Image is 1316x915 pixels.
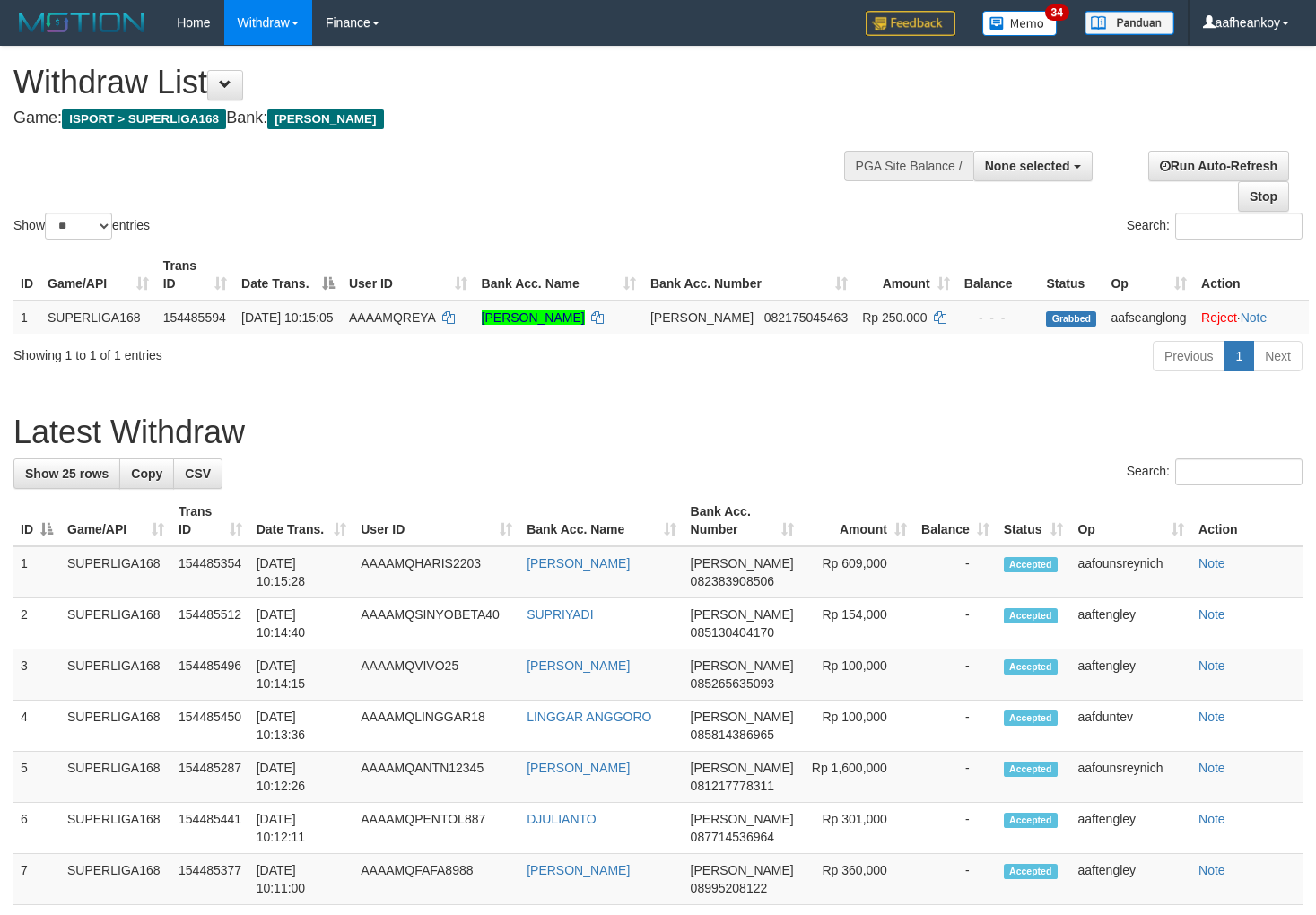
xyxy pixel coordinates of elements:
span: Copy 085130404170 to clipboard [691,625,774,640]
a: [PERSON_NAME] [527,863,630,877]
span: [PERSON_NAME] [650,310,754,325]
select: Showentries [45,213,112,240]
th: Trans ID: activate to sort column ascending [156,249,234,301]
a: Note [1198,556,1225,571]
span: AAAAMQREYA [349,310,435,325]
a: Reject [1201,310,1237,325]
span: Show 25 rows [25,466,109,481]
th: Date Trans.: activate to sort column ascending [249,495,354,546]
td: aaftengley [1070,854,1191,905]
td: [DATE] 10:15:28 [249,546,354,598]
span: 34 [1045,4,1069,21]
span: [PERSON_NAME] [691,556,794,571]
th: Action [1191,495,1303,546]
span: ISPORT > SUPERLIGA168 [62,109,226,129]
a: [PERSON_NAME] [482,310,585,325]
h1: Withdraw List [13,65,859,100]
a: [PERSON_NAME] [527,556,630,571]
td: SUPERLIGA168 [60,854,171,905]
th: Date Trans.: activate to sort column descending [234,249,342,301]
td: 1 [13,546,60,598]
td: - [914,803,997,854]
th: Op: activate to sort column ascending [1070,495,1191,546]
td: 154485441 [171,803,249,854]
td: - [914,854,997,905]
td: aaftengley [1070,803,1191,854]
td: 5 [13,752,60,803]
th: Amount: activate to sort column ascending [801,495,914,546]
span: Copy [131,466,162,481]
a: [PERSON_NAME] [527,658,630,673]
td: [DATE] 10:13:36 [249,701,354,752]
td: 2 [13,598,60,649]
td: [DATE] 10:11:00 [249,854,354,905]
a: Copy [119,458,174,489]
span: 154485594 [163,310,226,325]
td: AAAAMQHARIS2203 [353,546,519,598]
th: ID [13,249,40,301]
a: SUPRIYADI [527,607,593,622]
td: - [914,598,997,649]
th: User ID: activate to sort column ascending [353,495,519,546]
td: aafounsreynich [1070,752,1191,803]
span: Copy 081217778311 to clipboard [691,779,774,793]
div: - - - [964,309,1033,327]
td: Rp 360,000 [801,854,914,905]
th: Status [1039,249,1103,301]
span: Accepted [1004,762,1058,777]
td: AAAAMQANTN12345 [353,752,519,803]
img: Button%20Memo.svg [982,11,1058,36]
button: None selected [973,151,1093,181]
td: 154485377 [171,854,249,905]
span: Copy 082383908506 to clipboard [691,574,774,588]
td: 154485496 [171,649,249,701]
td: - [914,546,997,598]
td: aaftengley [1070,598,1191,649]
a: CSV [173,458,222,489]
td: Rp 301,000 [801,803,914,854]
a: Previous [1153,341,1224,371]
img: panduan.png [1085,11,1174,35]
td: [DATE] 10:14:15 [249,649,354,701]
img: MOTION_logo.png [13,9,150,36]
td: SUPERLIGA168 [60,701,171,752]
th: Bank Acc. Name: activate to sort column ascending [519,495,683,546]
td: Rp 154,000 [801,598,914,649]
a: Note [1198,658,1225,673]
span: [PERSON_NAME] [691,658,794,673]
input: Search: [1175,458,1303,485]
td: aafounsreynich [1070,546,1191,598]
td: - [914,649,997,701]
h4: Game: Bank: [13,109,859,127]
td: 6 [13,803,60,854]
th: Op: activate to sort column ascending [1103,249,1194,301]
td: AAAAMQLINGGAR18 [353,701,519,752]
td: Rp 100,000 [801,649,914,701]
span: [PERSON_NAME] [691,863,794,877]
td: SUPERLIGA168 [60,649,171,701]
th: Status: activate to sort column ascending [997,495,1071,546]
td: 154485450 [171,701,249,752]
td: 7 [13,854,60,905]
span: Accepted [1004,659,1058,675]
th: Bank Acc. Number: activate to sort column ascending [643,249,855,301]
span: None selected [985,159,1070,173]
span: [PERSON_NAME] [267,109,383,129]
td: SUPERLIGA168 [60,752,171,803]
span: Copy 082175045463 to clipboard [764,310,848,325]
span: Copy 08995208122 to clipboard [691,881,768,895]
a: Note [1198,812,1225,826]
th: Game/API: activate to sort column ascending [60,495,171,546]
td: Rp 1,600,000 [801,752,914,803]
span: Accepted [1004,608,1058,623]
td: [DATE] 10:14:40 [249,598,354,649]
span: Copy 085814386965 to clipboard [691,728,774,742]
img: Feedback.jpg [866,11,955,36]
th: Balance [957,249,1040,301]
td: - [914,701,997,752]
span: [DATE] 10:15:05 [241,310,333,325]
a: 1 [1224,341,1254,371]
td: SUPERLIGA168 [60,598,171,649]
td: Rp 100,000 [801,701,914,752]
span: CSV [185,466,211,481]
